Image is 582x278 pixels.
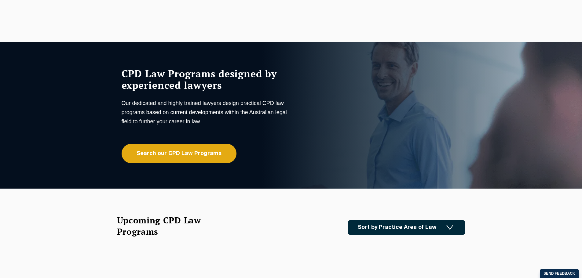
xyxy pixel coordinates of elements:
p: Our dedicated and highly trained lawyers design practical CPD law programs based on current devel... [122,99,290,126]
a: Search our CPD Law Programs [122,144,236,163]
img: Icon [446,225,453,230]
h2: Upcoming CPD Law Programs [117,215,216,237]
h1: CPD Law Programs designed by experienced lawyers [122,68,290,91]
a: Sort by Practice Area of Law [348,220,465,235]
